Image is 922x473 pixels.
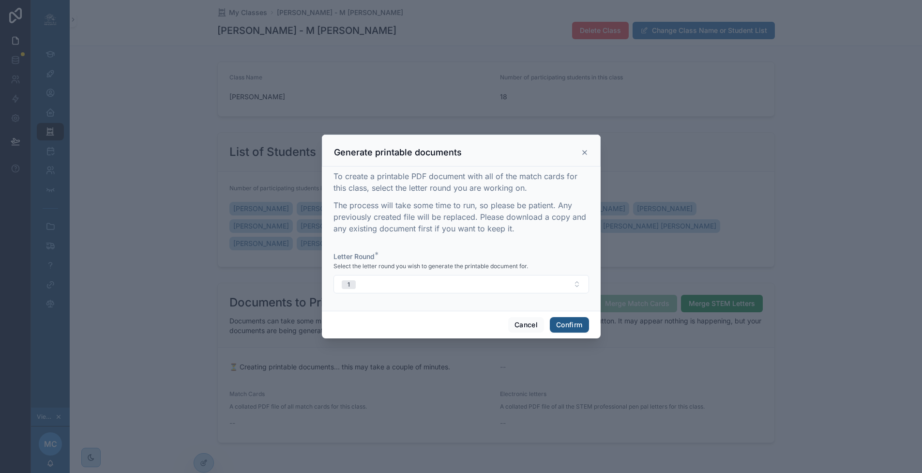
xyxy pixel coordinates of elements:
[508,317,544,333] button: Cancel
[348,280,350,289] div: 1
[333,275,589,293] button: Select Button
[334,147,462,158] h3: Generate printable documents
[333,262,528,270] span: Select the letter round you wish to generate the printable document for.
[333,252,375,260] span: Letter Round
[550,317,589,333] button: Confirm
[333,199,589,234] p: The process will take some time to run, so please be patient. Any previously created file will be...
[333,170,589,194] p: To create a printable PDF document with all of the match cards for this class, select the letter ...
